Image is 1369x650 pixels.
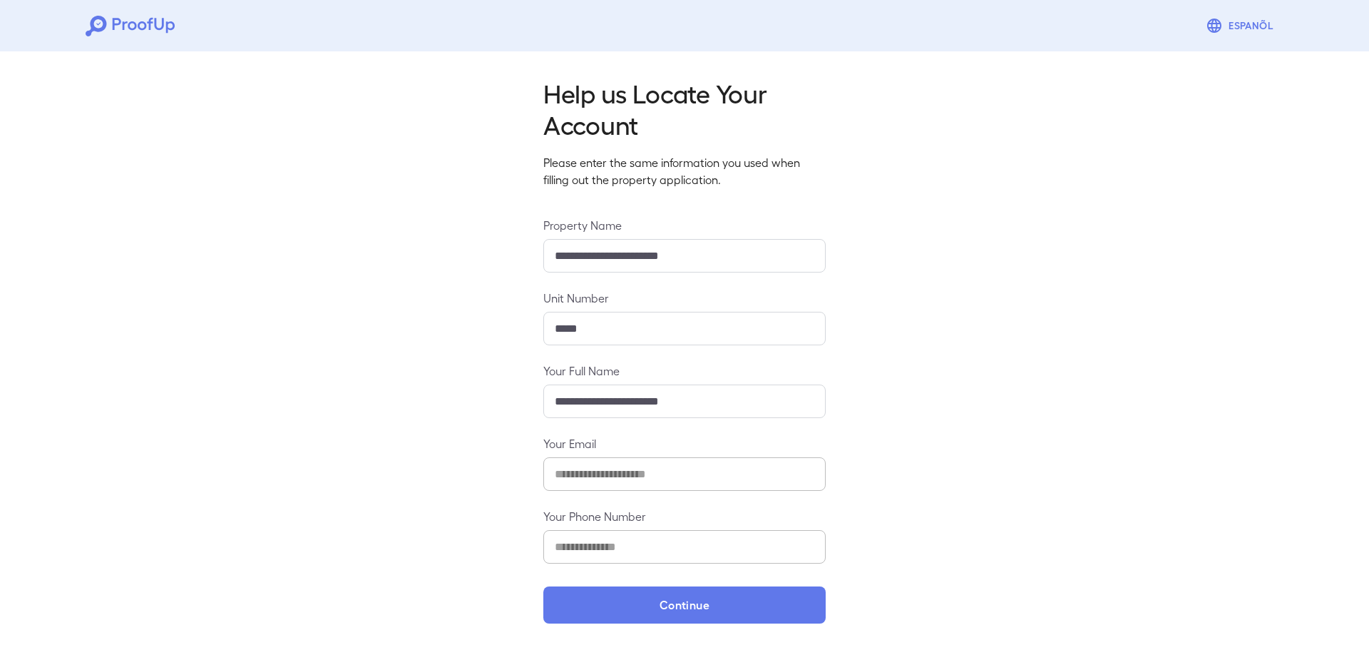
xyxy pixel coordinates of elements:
button: Continue [543,586,826,624]
label: Property Name [543,217,826,233]
label: Your Email [543,435,826,452]
label: Your Full Name [543,362,826,379]
h2: Help us Locate Your Account [543,77,826,140]
button: Espanõl [1200,11,1283,40]
label: Unit Number [543,290,826,306]
p: Please enter the same information you used when filling out the property application. [543,154,826,188]
label: Your Phone Number [543,508,826,524]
